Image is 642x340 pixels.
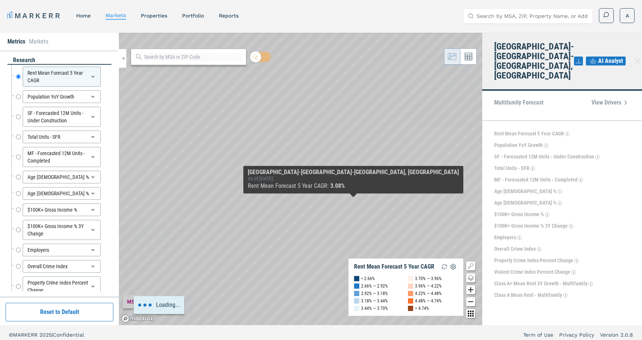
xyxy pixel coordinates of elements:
span: A [626,12,629,19]
div: $100K+ Gross Income % [23,203,101,216]
p: Employers [494,234,516,241]
p: Age [DEMOGRAPHIC_DATA] % [494,187,557,195]
a: Mapbox logo [121,314,154,323]
a: properties [141,13,167,19]
input: Search by MSA, ZIP, Property Name, or Address [477,9,588,23]
span: Confidential [53,332,84,338]
p: Multifamily Forecast [494,100,544,106]
div: Overall Crime Index [23,260,101,273]
p: Violent Crime Index Percent Change [494,268,570,276]
p: SF - Forecasted 12M Units - Under Construction [494,153,594,161]
button: A [620,8,635,23]
p: Overall Crime Index [494,245,536,253]
p: Rent Mean Forecast 5 Year CAGR [494,130,564,138]
span: © [9,332,13,338]
div: 2.66% — 2.92% [361,282,388,290]
h4: [GEOGRAPHIC_DATA]-[GEOGRAPHIC_DATA]-[GEOGRAPHIC_DATA], [GEOGRAPHIC_DATA] [494,42,574,80]
p: $100K+ Gross Income % [494,211,544,218]
div: Rent Mean Forecast 5 Year CAGR [23,67,101,87]
div: 4.22% — 4.48% [415,290,442,297]
p: Population YoY Growth [494,141,543,149]
div: 3.44% — 3.70% [361,305,388,312]
p: MF - Forecasted 12M Units - Completed [494,176,577,184]
span: 2025 | [39,332,53,338]
p: $100K+ Gross Income % 3Y Change [494,222,568,230]
div: $100K+ Gross Income % 3Y Change [23,220,101,240]
button: Other options map button [466,309,475,318]
div: Age [DEMOGRAPHIC_DATA] % [23,171,101,183]
div: Loading... [134,296,184,314]
div: MF - Forecasted 12M Units - Completed [23,147,101,167]
p: Class A+ Mean Rent 3Y Growth - Multifamily [494,280,587,288]
div: 3.70% — 3.96% [415,275,442,282]
div: Property Crime Index Percent Change [23,276,101,296]
a: MARKERR [7,10,61,21]
div: Population YoY Growth [23,90,101,103]
span: MARKERR [13,332,39,338]
p: Age [DEMOGRAPHIC_DATA] % [494,199,557,207]
div: Total Units - SFR [23,131,101,143]
div: 4.48% — 4.74% [415,297,442,305]
a: Portfolio [182,13,204,19]
li: Markets [29,37,48,46]
div: Employers [23,244,101,256]
input: Search by MSA or ZIP Code [144,53,242,61]
p: Class A Mean Rent - Multifamily [494,291,562,299]
img: Reload Legend [440,262,449,271]
button: Zoom out map button [466,297,475,306]
div: > 4.74% [415,305,429,312]
p: Property Crime Index Percent Change [494,257,573,264]
li: Metrics [7,37,25,46]
img: Settings [449,262,458,271]
a: Version 2.0.8 [600,331,633,339]
div: 3.96% — 4.22% [415,282,442,290]
div: Age [DEMOGRAPHIC_DATA] % [23,187,101,200]
button: Show/Hide Legend Map Button [466,262,475,270]
p: Total Units - SFR [494,164,529,172]
button: Reset to Default [6,303,113,321]
a: Privacy Policy [559,331,594,339]
div: 2.92% — 3.18% [361,290,388,297]
a: reports [219,13,239,19]
button: Zoom in map button [466,285,475,294]
button: Change style map button [466,273,475,282]
a: Term of Use [523,331,553,339]
div: < 2.66% [361,275,375,282]
a: markets [106,12,126,18]
div: research [7,56,111,65]
div: Rent Mean Forecast 5 Year CAGR [354,263,434,270]
button: AI Analyst [586,57,626,65]
a: home [76,13,91,19]
div: SF - Forecasted 12M Units - Under Construction [23,107,101,127]
span: AI Analyst [598,57,623,65]
div: 3.18% — 3.44% [361,297,388,305]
